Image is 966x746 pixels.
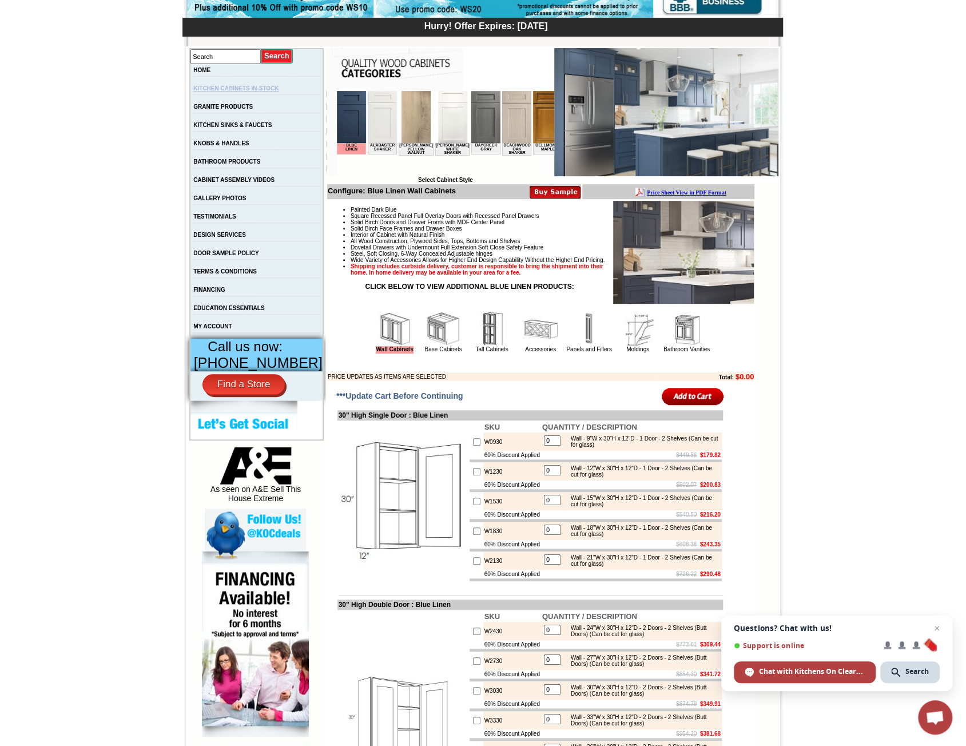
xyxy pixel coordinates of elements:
[718,374,733,380] b: Total:
[193,250,259,256] a: DOOR SAMPLE POLICY
[351,232,445,238] span: Interior of Cabinet with Natural Finish
[676,701,697,707] s: $874.79
[542,423,637,431] b: QUANTITY / DESCRIPTION
[565,654,719,667] div: Wall - 27"W x 30"H x 12"D - 2 Doors - 2 Shelves (Butt Doors) (Can be cut for glass)
[193,158,260,165] a: BATHROOM PRODUCTS
[337,600,723,610] td: 30" High Double Door : Blue Linen
[700,511,721,518] b: $216.20
[483,551,541,570] td: W2130
[676,731,697,737] s: $954.20
[193,213,236,220] a: TESTIMONIALS
[676,482,697,488] s: $502.07
[328,372,656,381] td: PRICE UPDATES AS ITEMS ARE SELECTED
[676,671,697,677] s: $854.30
[734,624,940,633] span: Questions? Chat with us!
[759,666,865,677] span: Chat with Kitchens On Clearance
[525,346,556,352] a: Accessories
[483,510,541,519] td: 60% Discount Applied
[523,312,558,346] img: Accessories
[193,104,253,110] a: GRANITE PRODUCTS
[483,481,541,489] td: 60% Discount Applied
[483,432,541,451] td: W0930
[193,140,249,146] a: KNOBS & HANDLES
[930,621,944,635] span: Close chat
[566,346,611,352] a: Panels and Fillers
[202,374,285,395] a: Find a Store
[662,387,724,406] input: Add to Cart
[554,48,778,176] img: Blue Linen
[208,339,283,354] span: Call us now:
[700,482,721,488] b: $200.83
[483,522,541,540] td: W1830
[351,238,520,244] span: All Wood Construction, Plywood Sides, Tops, Bottoms and Shelves
[193,323,232,330] a: MY ACCOUNT
[669,312,703,346] img: Bathroom Vanities
[483,652,541,670] td: W2730
[339,437,467,566] img: 30'' High Single Door
[2,3,11,12] img: pdf.png
[483,622,541,640] td: W2430
[700,541,721,547] b: $243.35
[483,451,541,459] td: 60% Discount Applied
[351,257,605,263] span: Wide Variety of Accessories Allows for Higher End Design Capability Without the Higher End Pricing.
[193,305,264,311] a: EDUCATION ESSENTIALS
[565,714,719,727] div: Wall - 33"W x 30"H x 12"D - 2 Doors - 2 Shelves (Butt Doors) (Can be cut for glass)
[337,91,554,177] iframe: Browser incompatible
[376,346,413,354] span: Wall Cabinets
[565,465,719,478] div: Wall - 12"W x 30"H x 12"D - 1 Door - 2 Shelves (Can be cut for glass)
[188,19,783,31] div: Hurry! Offer Expires: [DATE]
[483,492,541,510] td: W1530
[700,701,721,707] b: $349.91
[193,232,246,238] a: DESIGN SERVICES
[700,452,721,458] b: $179.82
[377,312,412,346] img: Wall Cabinets
[663,346,710,352] a: Bathroom Vanities
[351,263,603,276] strong: Shipping includes curbside delivery, customer is responsible to bring the shipment into their hom...
[193,122,272,128] a: KITCHEN SINKS & FAUCETS
[542,612,637,621] b: QUANTITY / DESCRIPTION
[676,541,697,547] s: $608.38
[918,700,952,735] div: Open chat
[734,641,876,650] span: Support is online
[193,195,246,201] a: GALLERY PHOTOS
[365,283,574,291] strong: CLICK BELOW TO VIEW ADDITIONAL BLUE LINEN PRODUCTS:
[424,346,462,352] a: Base Cabinets
[483,700,541,708] td: 60% Discount Applied
[700,731,721,737] b: $381.68
[565,554,719,567] div: Wall - 21"W x 30"H x 12"D - 1 Door - 2 Shelves (Can be cut for glass)
[565,435,719,448] div: Wall - 9"W x 30"H x 12"D - 1 Door - 2 Shelves (Can be cut for glass)
[475,312,509,346] img: Tall Cabinets
[613,201,754,304] img: Product Image
[736,372,754,381] b: $0.00
[734,661,876,683] div: Chat with Kitchens On Clearance
[351,207,397,213] span: Painted Dark Blue
[484,423,500,431] b: SKU
[418,177,473,183] b: Select Cabinet Style
[565,684,719,697] div: Wall - 30"W x 30"H x 12"D - 2 Doors - 2 Shelves (Butt Doors) (Can be cut for glass)
[676,571,697,577] s: $726.22
[565,525,719,537] div: Wall - 18"W x 30"H x 12"D - 1 Door - 2 Shelves (Can be cut for glass)
[483,681,541,700] td: W3030
[626,346,649,352] a: Moldings
[193,287,225,293] a: FINANCING
[565,625,719,637] div: Wall - 24"W x 30"H x 12"D - 2 Doors - 2 Shelves (Butt Doors) (Can be cut for glass)
[483,640,541,649] td: 60% Discount Applied
[483,711,541,729] td: W3330
[261,49,293,64] input: Submit
[676,641,697,648] s: $773.61
[336,391,463,400] span: ***Update Cart Before Continuing
[196,52,225,64] td: Bellmonte Maple
[565,495,719,507] div: Wall - 15"W x 30"H x 12"D - 1 Door - 2 Shelves (Can be cut for glass)
[13,5,93,11] b: Price Sheet View in PDF Format
[193,85,279,92] a: KITCHEN CABINETS IN-STOCK
[621,312,655,346] img: Moldings
[205,447,306,509] div: As seen on A&E Sell This House Extreme
[351,219,504,225] span: Solid Birch Doors and Drawer Fronts with MDF Center Panel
